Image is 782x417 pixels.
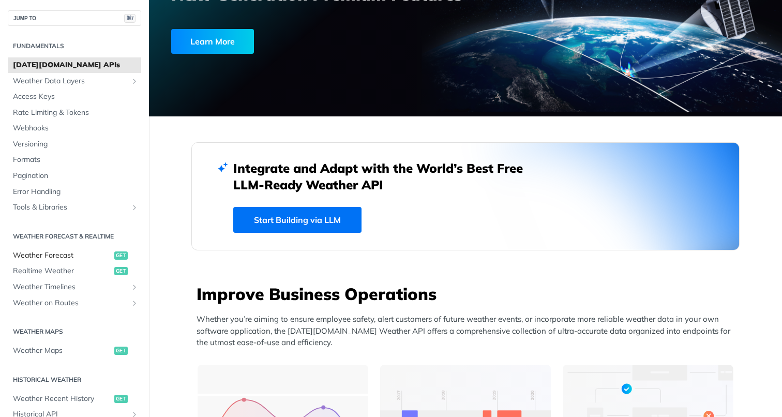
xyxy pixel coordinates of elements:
a: Learn More [171,29,415,54]
h3: Improve Business Operations [197,282,740,305]
span: get [114,347,128,355]
a: Realtime Weatherget [8,263,141,279]
h2: Integrate and Adapt with the World’s Best Free LLM-Ready Weather API [233,160,538,193]
button: Show subpages for Weather Timelines [130,283,139,291]
a: Tools & LibrariesShow subpages for Tools & Libraries [8,200,141,215]
a: Rate Limiting & Tokens [8,105,141,121]
span: get [114,251,128,260]
h2: Weather Forecast & realtime [8,232,141,241]
div: Learn More [171,29,254,54]
button: Show subpages for Weather on Routes [130,299,139,307]
a: Weather Mapsget [8,343,141,359]
h2: Historical Weather [8,375,141,384]
a: [DATE][DOMAIN_NAME] APIs [8,57,141,73]
span: get [114,267,128,275]
span: Weather Forecast [13,250,112,261]
h2: Fundamentals [8,41,141,51]
span: Tools & Libraries [13,202,128,213]
span: Versioning [13,139,139,150]
a: Pagination [8,168,141,184]
span: Weather Timelines [13,282,128,292]
a: Start Building via LLM [233,207,362,233]
span: Weather Data Layers [13,76,128,86]
a: Weather TimelinesShow subpages for Weather Timelines [8,279,141,295]
span: Pagination [13,171,139,181]
span: Weather Maps [13,346,112,356]
span: get [114,395,128,403]
span: Weather on Routes [13,298,128,308]
h2: Weather Maps [8,327,141,336]
button: Show subpages for Tools & Libraries [130,203,139,212]
span: Formats [13,155,139,165]
span: Access Keys [13,92,139,102]
a: Weather Recent Historyget [8,391,141,407]
p: Whether you’re aiming to ensure employee safety, alert customers of future weather events, or inc... [197,314,740,349]
a: Weather on RoutesShow subpages for Weather on Routes [8,295,141,311]
a: Formats [8,152,141,168]
span: [DATE][DOMAIN_NAME] APIs [13,60,139,70]
span: ⌘/ [124,14,136,23]
span: Webhooks [13,123,139,133]
span: Realtime Weather [13,266,112,276]
span: Rate Limiting & Tokens [13,108,139,118]
span: Weather Recent History [13,394,112,404]
a: Versioning [8,137,141,152]
a: Weather Data LayersShow subpages for Weather Data Layers [8,73,141,89]
button: Show subpages for Weather Data Layers [130,77,139,85]
a: Error Handling [8,184,141,200]
a: Weather Forecastget [8,248,141,263]
a: Webhooks [8,121,141,136]
button: JUMP TO⌘/ [8,10,141,26]
a: Access Keys [8,89,141,105]
span: Error Handling [13,187,139,197]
